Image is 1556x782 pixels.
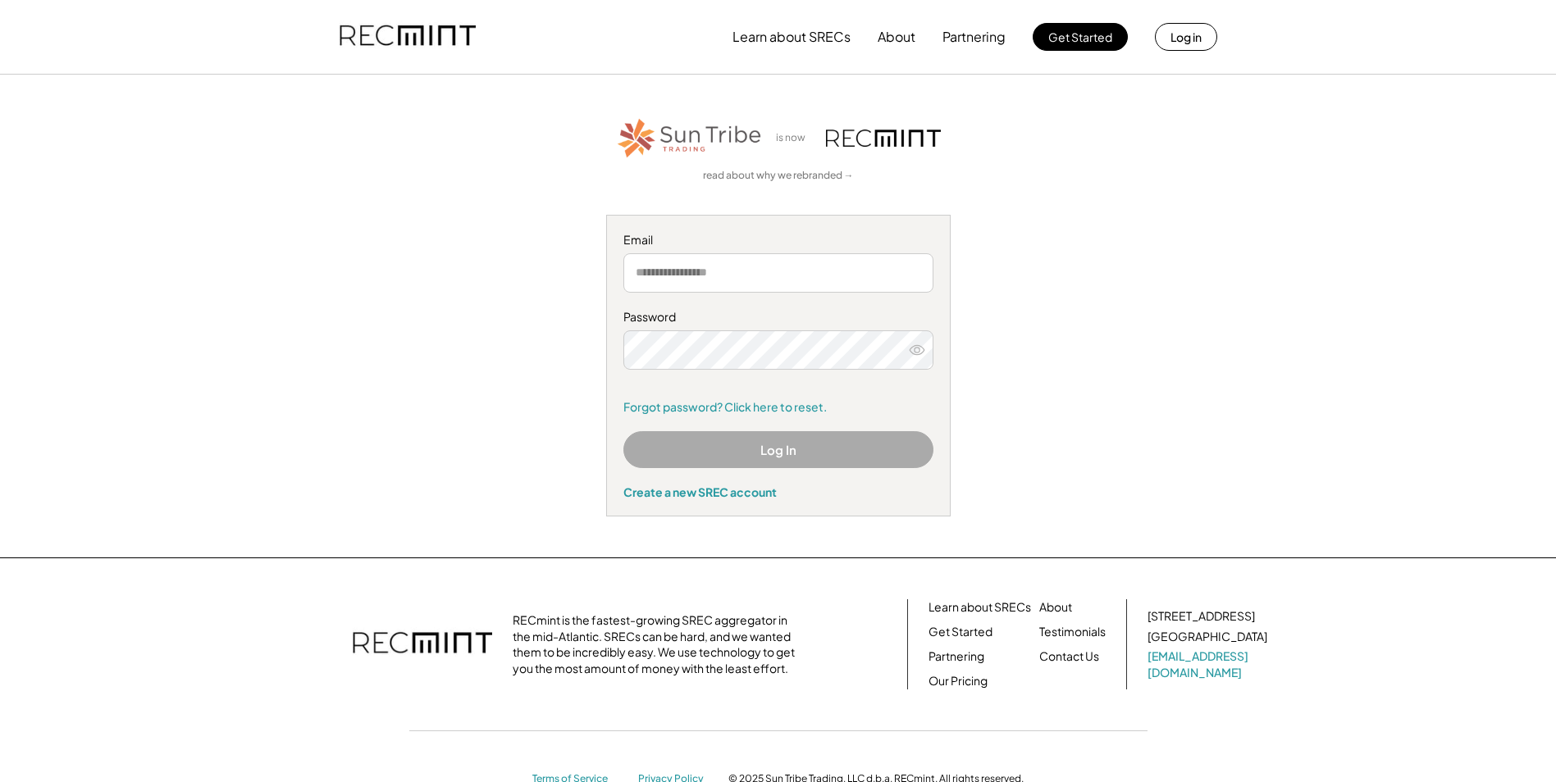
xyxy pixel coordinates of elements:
a: Testimonials [1039,624,1106,640]
a: Get Started [929,624,992,640]
div: [STREET_ADDRESS] [1148,608,1255,625]
div: is now [772,131,818,145]
button: About [878,20,915,53]
button: Get Started [1033,23,1128,51]
a: Forgot password? Click here to reset. [623,399,933,416]
div: Create a new SREC account [623,484,933,499]
div: RECmint is the fastest-growing SREC aggregator in the mid-Atlantic. SRECs can be hard, and we wan... [513,612,804,676]
a: read about why we rebranded → [703,169,854,183]
a: Partnering [929,648,984,665]
div: Email [623,232,933,248]
img: recmint-logotype%403x.png [353,616,492,673]
button: Log In [623,431,933,468]
a: Learn about SRECs [929,599,1031,616]
img: recmint-logotype%403x.png [826,130,941,147]
div: Password [623,309,933,325]
button: Log in [1155,23,1217,51]
div: [GEOGRAPHIC_DATA] [1148,629,1267,645]
a: Our Pricing [929,673,988,689]
img: recmint-logotype%403x.png [340,9,476,65]
a: About [1039,599,1072,616]
a: Contact Us [1039,648,1099,665]
button: Learn about SRECs [732,20,851,53]
button: Partnering [942,20,1006,53]
a: [EMAIL_ADDRESS][DOMAIN_NAME] [1148,648,1271,680]
img: STT_Horizontal_Logo%2B-%2BColor.png [616,116,764,161]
